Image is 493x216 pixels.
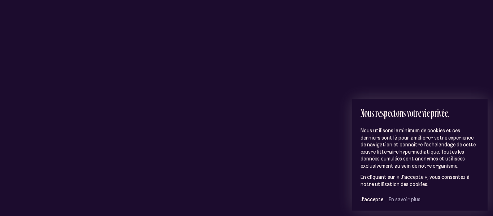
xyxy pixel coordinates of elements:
[361,174,480,188] p: En cliquant sur « J'accepte », vous consentez à notre utilisation des cookies.
[361,127,480,169] p: Nous utilisons le minimum de cookies et ces derniers sont là pour améliorer votre expérience de n...
[361,107,480,119] h2: Nous respectons votre vie privée.
[389,196,420,203] a: En savoir plus
[361,196,383,203] button: J’accepte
